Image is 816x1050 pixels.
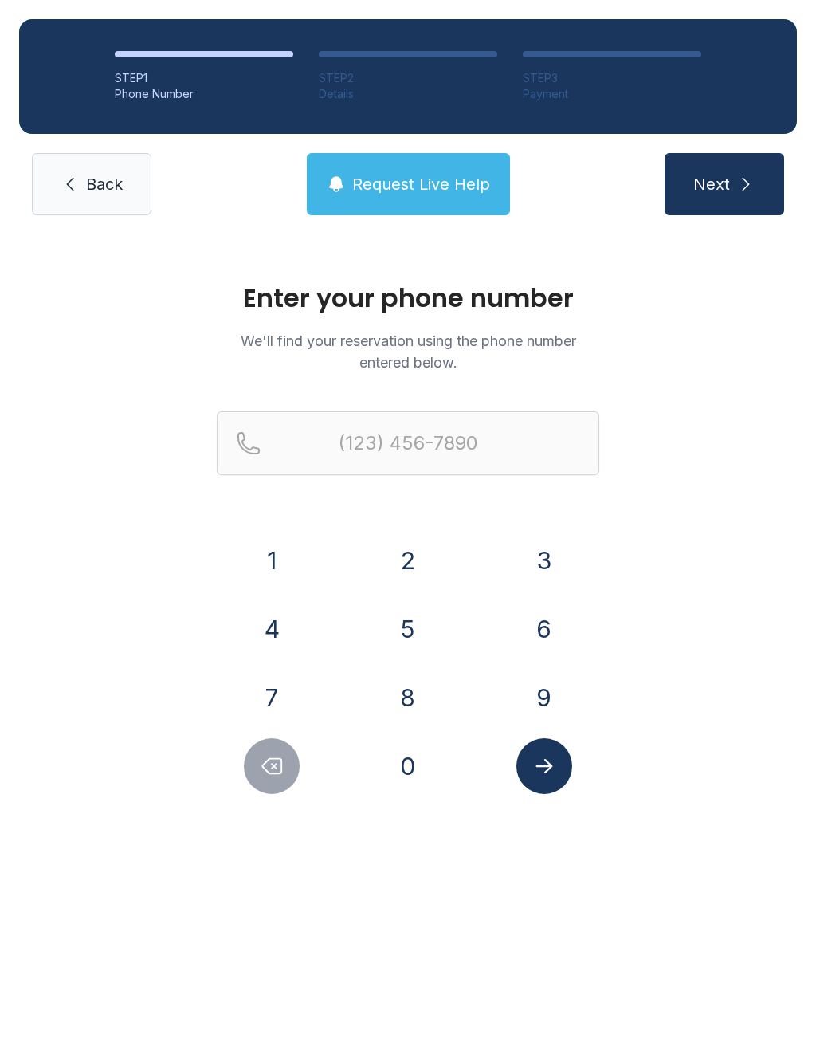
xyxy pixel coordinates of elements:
[380,670,436,726] button: 8
[516,533,572,588] button: 3
[693,173,730,195] span: Next
[217,411,599,475] input: Reservation phone number
[244,738,300,794] button: Delete number
[319,70,497,86] div: STEP 2
[115,70,293,86] div: STEP 1
[244,533,300,588] button: 1
[380,601,436,657] button: 5
[523,70,701,86] div: STEP 3
[352,173,490,195] span: Request Live Help
[523,86,701,102] div: Payment
[217,285,599,311] h1: Enter your phone number
[319,86,497,102] div: Details
[115,86,293,102] div: Phone Number
[86,173,123,195] span: Back
[380,533,436,588] button: 2
[244,601,300,657] button: 4
[244,670,300,726] button: 7
[516,601,572,657] button: 6
[516,670,572,726] button: 9
[516,738,572,794] button: Submit lookup form
[217,330,599,373] p: We'll find your reservation using the phone number entered below.
[380,738,436,794] button: 0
